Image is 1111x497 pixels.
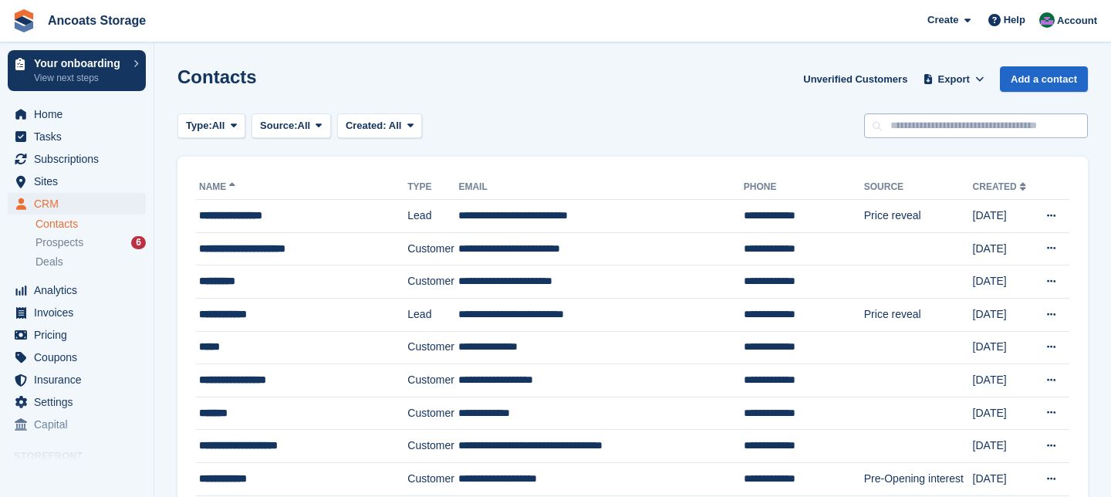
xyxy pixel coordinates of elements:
td: Customer [407,397,458,430]
h1: Contacts [177,66,257,87]
button: Type: All [177,113,245,139]
a: Name [199,181,238,192]
span: Created: [346,120,387,131]
p: View next steps [34,71,126,85]
button: Created: All [337,113,422,139]
span: Help [1004,12,1025,28]
a: Your onboarding View next steps [8,50,146,91]
span: Export [938,72,970,87]
th: Source [864,175,973,200]
span: All [389,120,402,131]
span: Storefront [14,448,154,464]
a: Unverified Customers [797,66,913,92]
a: menu [8,391,146,413]
td: Customer [407,331,458,364]
span: All [212,118,225,134]
span: All [298,118,311,134]
td: Customer [407,265,458,299]
a: menu [8,414,146,435]
td: [DATE] [973,265,1035,299]
a: menu [8,103,146,125]
a: menu [8,193,146,215]
td: [DATE] [973,430,1035,463]
td: Lead [407,200,458,233]
a: Contacts [35,217,146,232]
span: Account [1057,13,1097,29]
td: Lead [407,298,458,331]
td: Customer [407,364,458,397]
span: Insurance [34,369,127,390]
td: [DATE] [973,364,1035,397]
span: Sites [34,171,127,192]
a: menu [8,126,146,147]
td: [DATE] [973,200,1035,233]
td: Customer [407,430,458,463]
th: Type [407,175,458,200]
span: Analytics [34,279,127,301]
span: Subscriptions [34,148,127,170]
img: stora-icon-8386f47178a22dfd0bd8f6a31ec36ba5ce8667c1dd55bd0f319d3a0aa187defe.svg [12,9,35,32]
a: menu [8,347,146,368]
div: 6 [131,236,146,249]
span: CRM [34,193,127,215]
td: Pre-Opening interest [864,462,973,495]
td: Customer [407,232,458,265]
span: Coupons [34,347,127,368]
a: Deals [35,254,146,270]
span: Home [34,103,127,125]
span: Tasks [34,126,127,147]
span: Type: [186,118,212,134]
a: menu [8,279,146,301]
td: [DATE] [973,298,1035,331]
td: [DATE] [973,232,1035,265]
span: Capital [34,414,127,435]
a: Add a contact [1000,66,1088,92]
span: Deals [35,255,63,269]
a: Ancoats Storage [42,8,152,33]
a: menu [8,148,146,170]
a: menu [8,171,146,192]
th: Phone [744,175,864,200]
th: Email [458,175,743,200]
span: Invoices [34,302,127,323]
span: Source: [260,118,297,134]
a: Prospects 6 [35,235,146,251]
td: [DATE] [973,397,1035,430]
td: Customer [407,462,458,495]
p: Your onboarding [34,58,126,69]
a: Created [973,181,1029,192]
a: menu [8,302,146,323]
span: Prospects [35,235,83,250]
button: Export [920,66,988,92]
td: Price reveal [864,298,973,331]
button: Source: All [252,113,331,139]
a: menu [8,369,146,390]
span: Pricing [34,324,127,346]
td: Price reveal [864,200,973,233]
span: Create [927,12,958,28]
a: menu [8,324,146,346]
span: Settings [34,391,127,413]
td: [DATE] [973,331,1035,364]
td: [DATE] [973,462,1035,495]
